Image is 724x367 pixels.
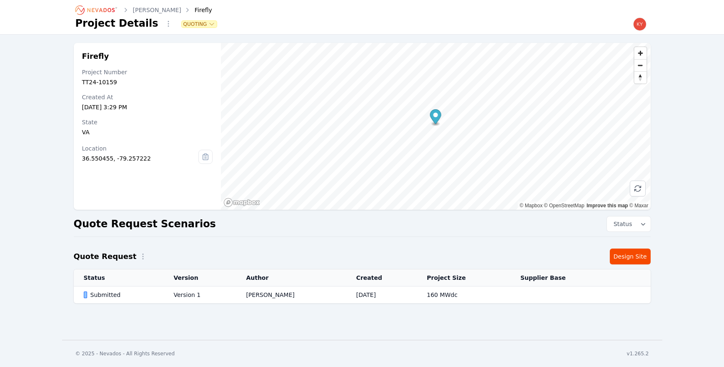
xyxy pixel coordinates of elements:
div: Location [82,144,199,153]
button: Zoom in [634,47,646,59]
h2: Quote Request Scenarios [74,217,216,231]
div: TT24-10159 [82,78,213,86]
td: 160 MWdc [417,287,510,304]
span: Reset bearing to north [634,72,646,83]
div: Firefly [183,6,212,14]
button: Status [607,216,651,231]
div: v1.265.2 [627,350,649,357]
td: Version 1 [163,287,236,304]
div: State [82,118,213,126]
div: Map marker [430,109,441,126]
img: kyle.macdougall@nevados.solar [633,18,646,31]
a: Design Site [610,249,651,264]
span: Status [610,220,632,228]
tr: SubmittedVersion 1[PERSON_NAME][DATE]160 MWdc [74,287,651,304]
h2: Quote Request [74,251,137,262]
div: Project Number [82,68,213,76]
div: Submitted [84,291,160,299]
div: 36.550455, -79.257222 [82,154,199,163]
th: Status [74,269,164,287]
th: Supplier Base [510,269,615,287]
a: Mapbox [520,203,543,209]
div: © 2025 - Nevados - All Rights Reserved [75,350,175,357]
div: [DATE] 3:29 PM [82,103,213,111]
div: Created At [82,93,213,101]
th: Project Size [417,269,510,287]
a: [PERSON_NAME] [133,6,181,14]
a: OpenStreetMap [544,203,584,209]
h1: Project Details [75,17,158,30]
th: Created [346,269,417,287]
td: [DATE] [346,287,417,304]
nav: Breadcrumb [75,3,212,17]
a: Improve this map [586,203,628,209]
button: Quoting [182,21,217,28]
h2: Firefly [82,51,213,61]
th: Version [163,269,236,287]
canvas: Map [221,43,650,210]
div: VA [82,128,213,136]
button: Reset bearing to north [634,71,646,83]
button: Zoom out [634,59,646,71]
a: Mapbox homepage [223,198,260,207]
td: [PERSON_NAME] [236,287,346,304]
th: Author [236,269,346,287]
span: Zoom out [634,60,646,71]
a: Maxar [629,203,649,209]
